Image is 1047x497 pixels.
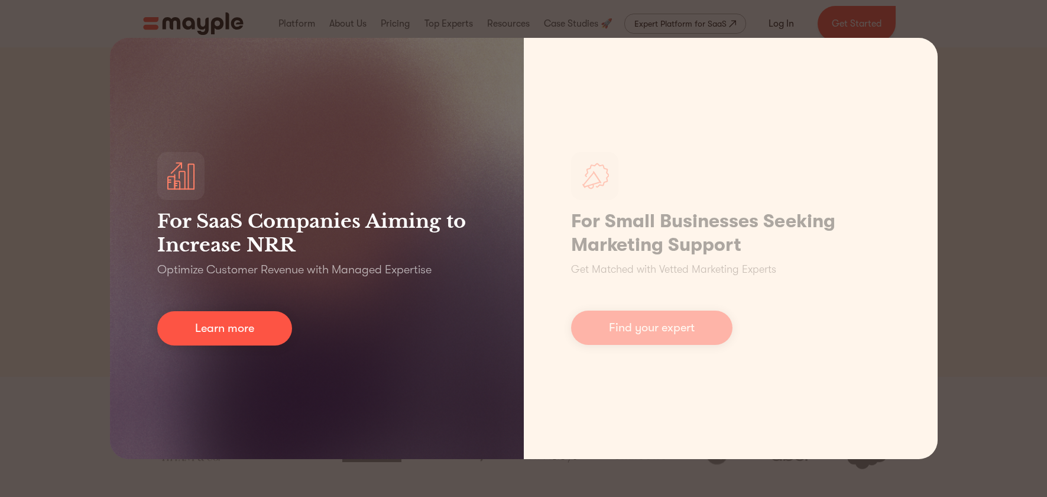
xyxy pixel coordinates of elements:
[571,209,890,257] h1: For Small Businesses Seeking Marketing Support
[157,262,432,278] p: Optimize Customer Revenue with Managed Expertise
[157,209,477,257] h3: For SaaS Companies Aiming to Increase NRR
[157,311,292,346] a: Learn more
[571,262,776,277] p: Get Matched with Vetted Marketing Experts
[571,311,732,345] a: Find your expert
